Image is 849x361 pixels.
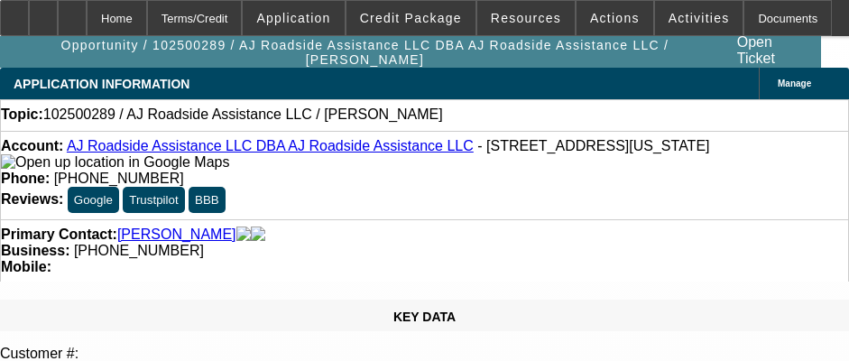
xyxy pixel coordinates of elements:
[7,38,723,67] span: Opportunity / 102500289 / AJ Roadside Assistance LLC DBA AJ Roadside Assistance LLC / [PERSON_NAME]
[778,79,811,88] span: Manage
[1,154,229,171] img: Open up location in Google Maps
[477,1,575,35] button: Resources
[1,259,51,274] strong: Mobile:
[393,310,456,324] span: KEY DATA
[1,154,229,170] a: View Google Maps
[68,187,119,213] button: Google
[189,187,226,213] button: BBB
[236,227,251,243] img: facebook-icon.png
[590,11,640,25] span: Actions
[67,138,474,153] a: AJ Roadside Assistance LLC DBA AJ Roadside Assistance LLC
[43,106,443,123] span: 102500289 / AJ Roadside Assistance LLC / [PERSON_NAME]
[1,138,63,153] strong: Account:
[346,1,475,35] button: Credit Package
[1,106,43,123] strong: Topic:
[577,1,653,35] button: Actions
[1,171,50,186] strong: Phone:
[117,227,236,243] a: [PERSON_NAME]
[730,27,819,74] a: Open Ticket
[1,227,117,243] strong: Primary Contact:
[243,1,344,35] button: Application
[1,243,69,258] strong: Business:
[14,77,189,91] span: APPLICATION INFORMATION
[360,11,462,25] span: Credit Package
[123,187,184,213] button: Trustpilot
[477,138,709,153] span: - [STREET_ADDRESS][US_STATE]
[1,191,63,207] strong: Reviews:
[256,11,330,25] span: Application
[54,171,184,186] span: [PHONE_NUMBER]
[74,243,204,258] span: [PHONE_NUMBER]
[655,1,743,35] button: Activities
[491,11,561,25] span: Resources
[251,227,265,243] img: linkedin-icon.png
[669,11,730,25] span: Activities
